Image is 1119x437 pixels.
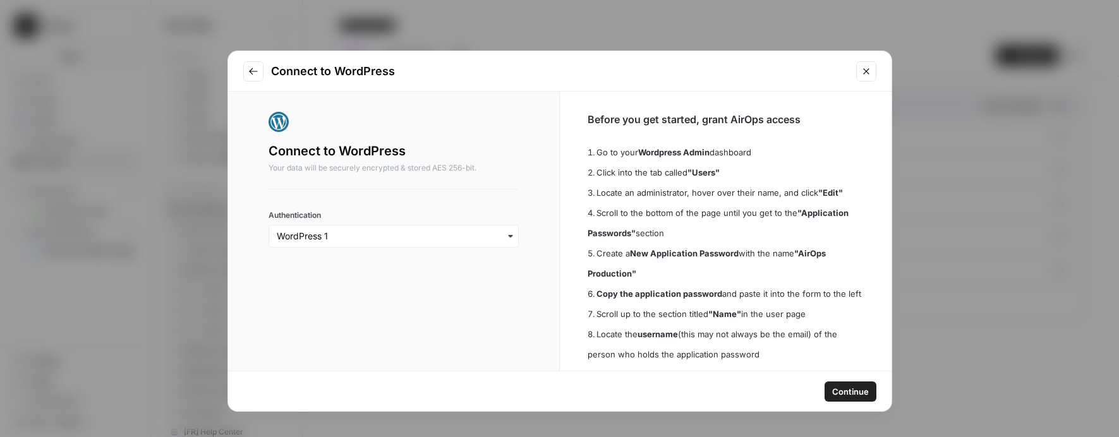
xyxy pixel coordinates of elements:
h2: Connect to WordPress [269,142,519,160]
button: Continue [825,381,876,402]
input: WordPress 1 [277,230,511,242]
strong: username [638,329,678,339]
button: Close modal [856,61,876,81]
strong: "Edit" [818,188,843,198]
li: Create a with the name [588,243,864,284]
strong: Wordpress Admin [638,147,710,157]
strong: Copy the application password [596,289,722,299]
li: Locate an administrator, hover over their name, and click [588,183,864,203]
h2: Connect to WordPress [271,63,849,80]
li: Go to your dashboard [588,142,864,162]
strong: New Application Password [630,248,739,258]
li: Paste the username in the field to the left [588,364,864,385]
li: and paste it into the form to the left [588,284,864,304]
h3: Before you get started, grant AirOps access [588,112,864,127]
li: Click into the tab called [588,162,864,183]
button: Go to previous step [243,61,263,81]
p: Your data will be securely encrypted & stored AES 256-bit. [269,162,519,174]
li: Scroll up to the section titled in the user page [588,304,864,324]
li: Locate the (this may not always be the email) of the person who holds the application password [588,324,864,364]
label: Authentication [269,210,519,221]
strong: "Name" [708,309,741,319]
strong: "Users" [687,167,720,177]
span: Continue [832,385,869,398]
li: Scroll to the bottom of the page until you get to the section [588,203,864,243]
